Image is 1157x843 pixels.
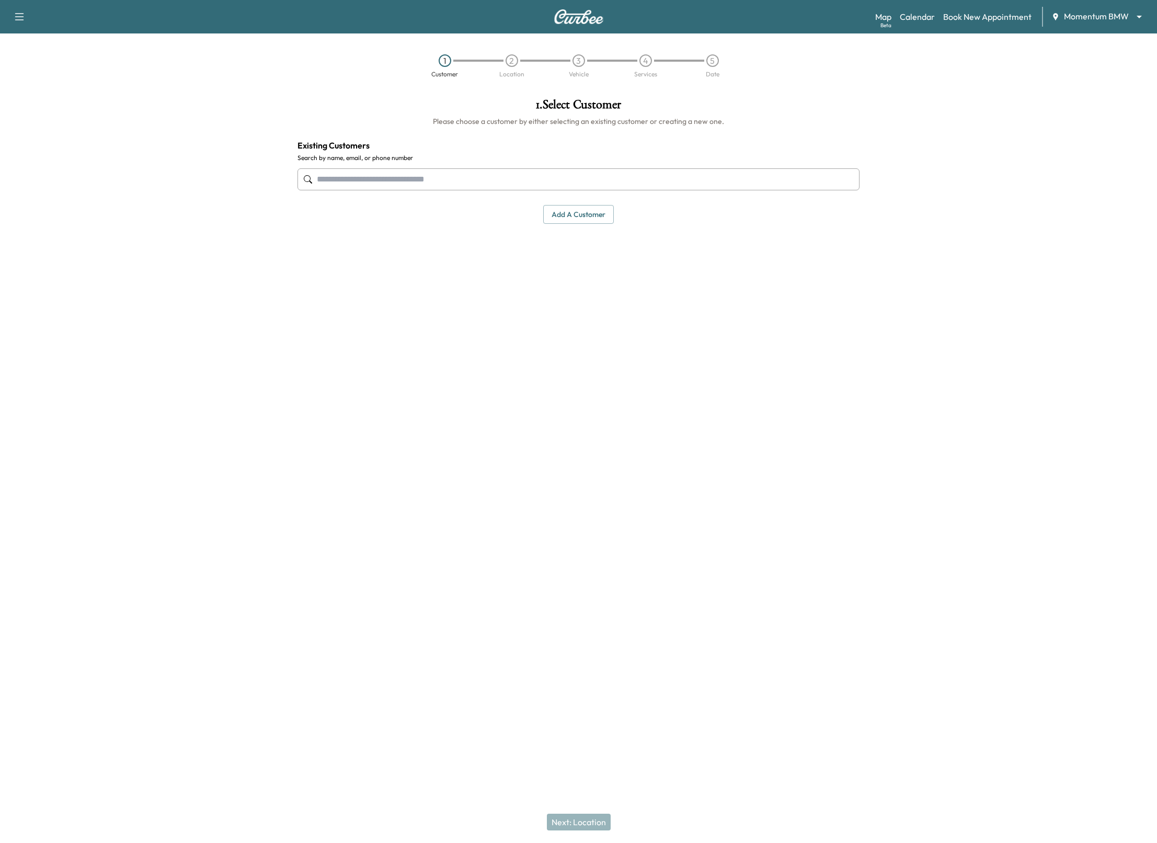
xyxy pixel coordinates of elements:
div: Date [706,71,719,77]
h6: Please choose a customer by either selecting an existing customer or creating a new one. [297,116,860,127]
img: Curbee Logo [554,9,604,24]
label: Search by name, email, or phone number [297,154,860,162]
div: 3 [572,54,585,67]
div: 1 [439,54,451,67]
span: Momentum BMW [1064,10,1129,22]
div: Beta [880,21,891,29]
h4: Existing Customers [297,139,860,152]
div: 4 [639,54,652,67]
a: Calendar [900,10,935,23]
div: Customer [431,71,458,77]
div: Vehicle [569,71,589,77]
h1: 1 . Select Customer [297,98,860,116]
a: Book New Appointment [943,10,1032,23]
div: 5 [706,54,719,67]
button: Add a customer [543,205,614,224]
a: MapBeta [875,10,891,23]
div: 2 [506,54,518,67]
div: Services [634,71,657,77]
div: Location [499,71,524,77]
